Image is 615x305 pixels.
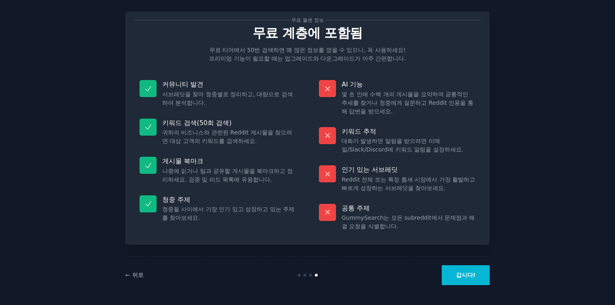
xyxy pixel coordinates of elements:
font: 커뮤니티 발견 [162,80,203,88]
font: 게시물 북마크 [162,157,203,165]
font: 공통 주제 [342,204,370,212]
font: 청중 주제 [162,196,190,203]
font: 무료 티어에서 50번 검색하면 꽤 많은 정보를 얻을 수 있으니, 꼭 사용하세요! [209,47,406,53]
font: 서브레딧을 찾아 청중별로 정리하고, 대량으로 검색하여 분석합니다. [162,91,293,106]
font: 키워드 추적 [342,128,376,135]
font: 몇 초 안에 수백 개의 게시물을 요약하여 공통적인 추세를 찾거나 청중에게 질문하고 Reddit 인용을 통해 답변을 받으세요. [342,91,473,115]
font: 나중에 읽거나 팀과 공유할 게시물을 북마크하고 정리하세요. 검증 및 리드 목록에 유용합니다. [162,168,293,183]
font: Reddit 전체 또는 특정 틈새 시장에서 가장 활발하고 빠르게 성장하는 서브레딧을 찾아보세요. [342,176,475,191]
font: 귀하의 비즈니스와 관련된 Reddit 게시물을 찾으려면 대상 고객의 키워드를 검색하세요. [162,129,292,144]
font: 갑시다! [456,272,475,278]
font: AI 기능 [342,80,363,88]
font: GummySearch는 모든 subreddit에서 문제점과 해결 요청을 식별합니다. [342,214,475,229]
font: 키워드 검색(50회 검색) [162,119,231,127]
font: 무료 계층에 포함됨 [253,26,362,40]
button: 갑시다! [442,265,490,285]
font: 인기 있는 서브레딧 [342,166,398,173]
a: ← 뒤로 [125,272,144,278]
font: 무료 플랜 정보 [291,17,324,23]
font: 프리미엄 기능이 필요할 때는 업그레이드와 다운그레이드가 아주 간편합니다. [209,55,406,62]
font: 청중들 사이에서 가장 인기 있고 성장하고 있는 주제를 찾아보세요. [162,206,294,221]
font: 대화가 발생하면 알림을 받으려면 이메일/Slack/Discord에 키워드 알림을 설정하세요. [342,138,463,153]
